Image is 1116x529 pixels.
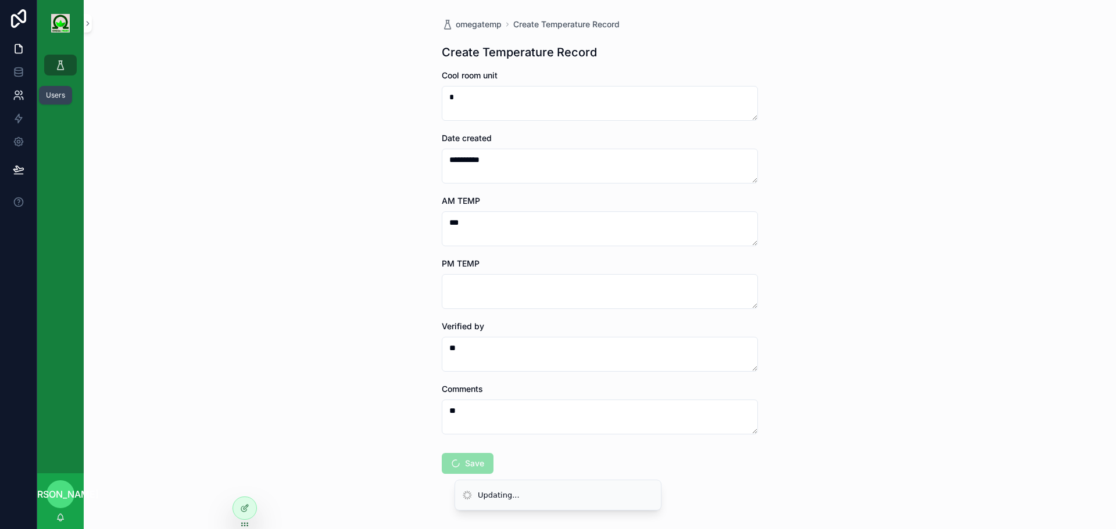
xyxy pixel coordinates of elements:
span: PM TEMP [442,258,480,268]
img: App logo [51,14,70,33]
span: omegatemp [456,19,502,30]
span: AM TEMP [442,196,480,206]
span: Comments [442,384,483,394]
span: [PERSON_NAME] [22,487,99,501]
div: Updating... [478,490,520,501]
a: Create Temperature Record [513,19,620,30]
div: Users [46,91,65,100]
div: scrollable content [37,46,84,91]
a: omegatemp [442,19,502,30]
span: Date created [442,133,492,143]
h1: Create Temperature Record [442,44,597,60]
span: Verified by [442,321,484,331]
span: Cool room unit [442,70,498,80]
